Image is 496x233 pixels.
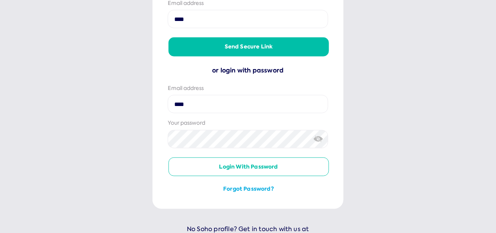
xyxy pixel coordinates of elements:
[169,37,329,56] button: Send secure link
[168,85,328,92] div: Email address
[314,135,323,143] img: eye-crossed.svg
[168,119,328,127] div: Your password
[169,157,329,177] button: Login with password
[169,185,329,193] button: Forgot password?
[168,66,328,76] div: or login with password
